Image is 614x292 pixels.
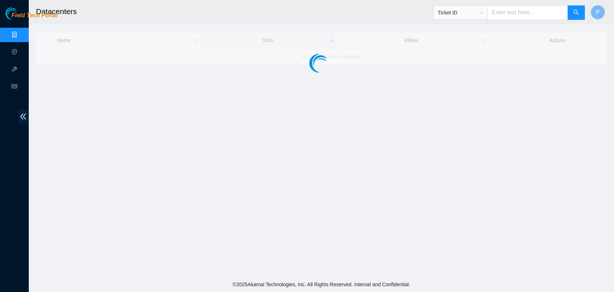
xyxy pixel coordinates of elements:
span: Field Tech Portal [12,12,58,19]
a: Akamai TechnologiesField Tech Portal [5,13,58,22]
button: search [568,5,585,20]
span: Ticket ID [438,7,483,18]
footer: © 2025 Akamai Technologies, Inc. All Rights Reserved. Internal and Confidential. [29,277,614,292]
span: search [573,9,579,16]
span: double-left [18,110,29,123]
span: read [12,80,17,95]
input: Enter text here... [487,5,568,20]
span: P [596,8,600,17]
button: P [591,5,605,19]
img: Akamai Technologies [5,7,36,20]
